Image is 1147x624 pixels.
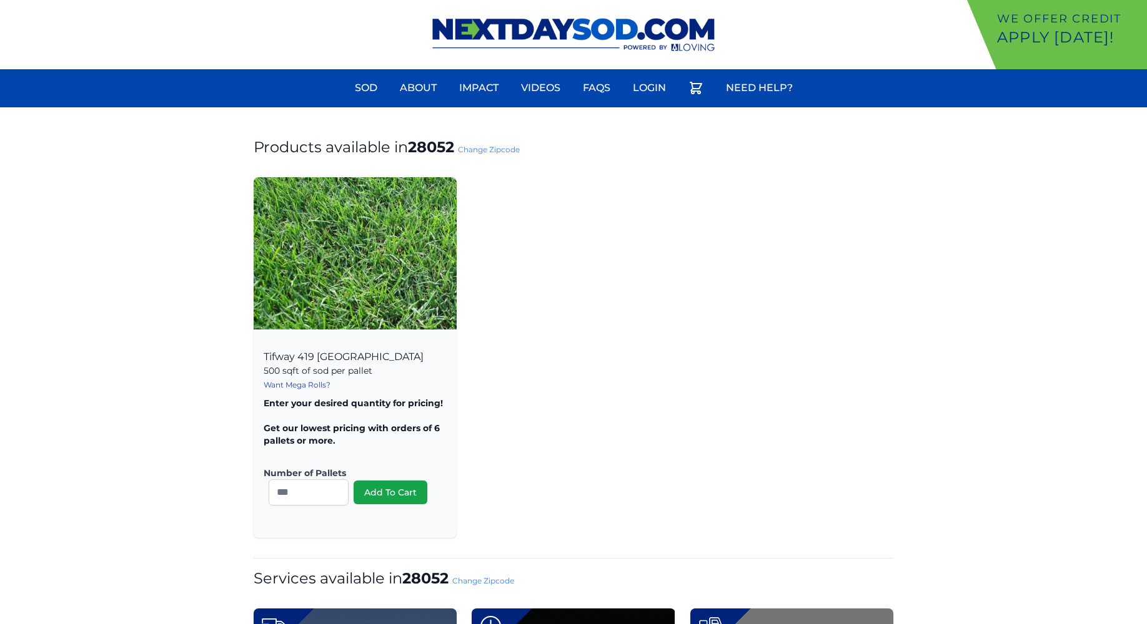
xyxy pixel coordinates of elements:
[408,138,454,156] strong: 28052
[264,364,447,377] p: 500 sqft of sod per pallet
[392,73,444,103] a: About
[254,568,893,588] h1: Services available in
[264,380,330,389] a: Want Mega Rolls?
[254,337,457,538] div: Tifway 419 [GEOGRAPHIC_DATA]
[264,397,447,447] p: Enter your desired quantity for pricing! Get our lowest pricing with orders of 6 pallets or more.
[514,73,568,103] a: Videos
[347,73,385,103] a: Sod
[458,145,520,154] a: Change Zipcode
[718,73,800,103] a: Need Help?
[452,73,506,103] a: Impact
[997,10,1142,27] p: We offer Credit
[452,576,514,585] a: Change Zipcode
[625,73,673,103] a: Login
[354,480,427,504] button: Add To Cart
[575,73,618,103] a: FAQs
[254,177,457,329] img: Tifway 419 Bermuda Product Image
[254,137,893,157] h1: Products available in
[997,27,1142,47] p: Apply [DATE]!
[264,467,437,479] label: Number of Pallets
[402,569,449,587] strong: 28052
